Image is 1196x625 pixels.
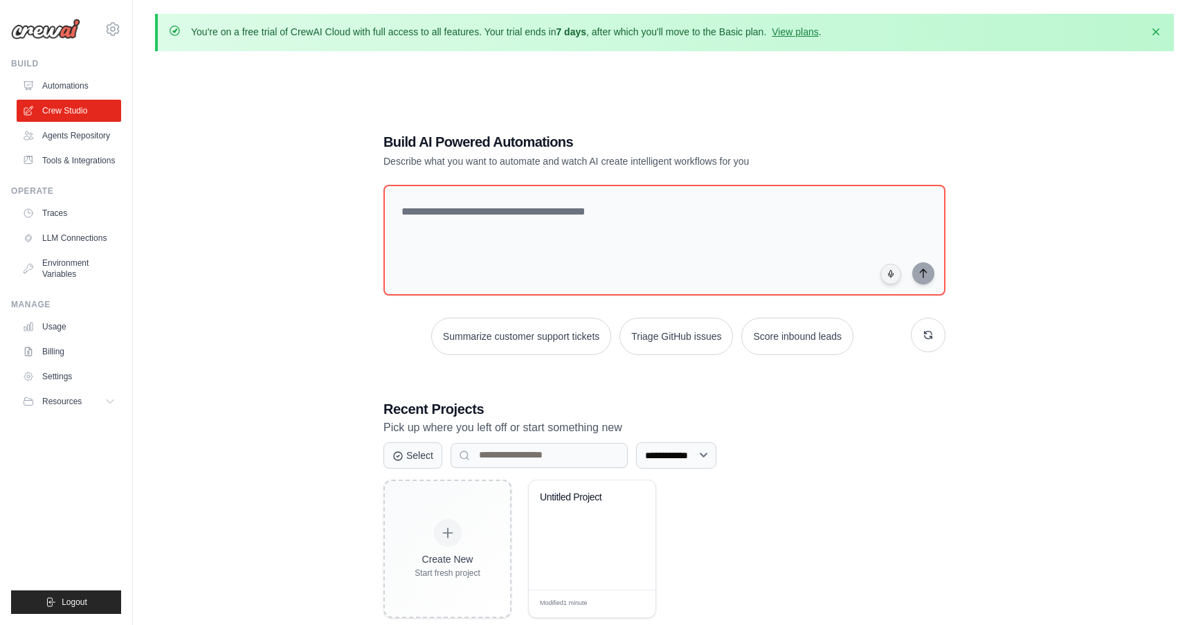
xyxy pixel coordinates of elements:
[17,202,121,224] a: Traces
[911,318,945,352] button: Get new suggestions
[383,132,849,152] h1: Build AI Powered Automations
[191,25,822,39] p: You're on a free trial of CrewAI Cloud with full access to all features. Your trial ends in , aft...
[11,299,121,310] div: Manage
[415,568,480,579] div: Start fresh project
[880,264,901,284] button: Click to speak your automation idea
[540,491,624,504] div: Untitled Project
[17,227,121,249] a: LLM Connections
[17,316,121,338] a: Usage
[415,552,480,566] div: Create New
[62,597,87,608] span: Logout
[431,318,611,355] button: Summarize customer support tickets
[17,390,121,413] button: Resources
[17,100,121,122] a: Crew Studio
[772,26,818,37] a: View plans
[11,19,80,39] img: Logo
[17,75,121,97] a: Automations
[11,590,121,614] button: Logout
[383,419,945,437] p: Pick up where you left off or start something new
[383,442,442,469] button: Select
[17,252,121,285] a: Environment Variables
[11,58,121,69] div: Build
[619,318,733,355] button: Triage GitHub issues
[623,599,635,609] span: Edit
[383,154,849,168] p: Describe what you want to automate and watch AI create intelligent workflows for you
[383,399,945,419] h3: Recent Projects
[17,365,121,388] a: Settings
[17,125,121,147] a: Agents Repository
[42,396,82,407] span: Resources
[17,341,121,363] a: Billing
[17,150,121,172] a: Tools & Integrations
[741,318,853,355] button: Score inbound leads
[540,599,588,608] span: Modified 1 minute
[11,185,121,197] div: Operate
[556,26,586,37] strong: 7 days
